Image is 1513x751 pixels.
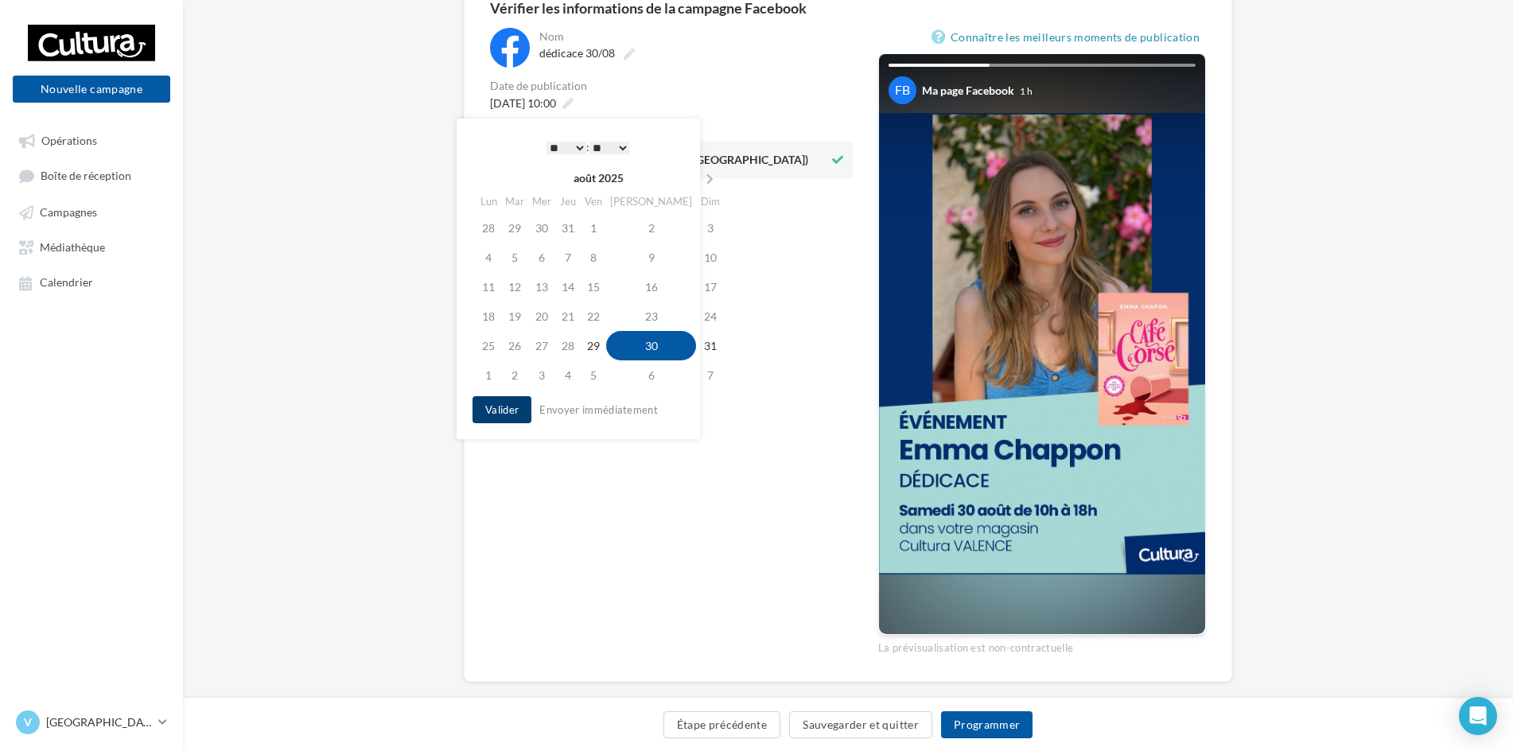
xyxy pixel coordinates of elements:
span: Opérations [41,134,97,147]
td: 30 [528,213,555,243]
button: Valider [473,396,531,423]
td: 7 [696,360,724,390]
td: 12 [501,272,528,302]
td: 6 [528,243,555,272]
td: 19 [501,302,528,331]
td: 24 [696,302,724,331]
th: août 2025 [501,166,696,190]
td: 27 [528,331,555,360]
th: [PERSON_NAME] [606,190,696,213]
a: Boîte de réception [10,161,173,190]
span: V [24,714,32,730]
a: V [GEOGRAPHIC_DATA] [13,707,170,737]
span: Médiathèque [40,240,105,254]
img: Your Facebook story preview [879,114,1205,575]
td: 3 [528,360,555,390]
td: 1 [476,360,501,390]
td: 16 [606,272,696,302]
td: 8 [581,243,606,272]
td: 14 [555,272,581,302]
td: 11 [476,272,501,302]
span: Calendrier [40,276,93,290]
th: Mar [501,190,528,213]
td: 30 [606,331,696,360]
button: Étape précédente [663,711,781,738]
button: Programmer [941,711,1033,738]
td: 10 [696,243,724,272]
td: 4 [555,360,581,390]
td: 2 [501,360,528,390]
span: Campagnes [40,205,97,219]
a: Campagnes [10,197,173,226]
a: Médiathèque [10,232,173,261]
span: [DATE] 10:00 [490,96,556,110]
span: dédicace 30/08 [539,46,615,60]
th: Dim [696,190,724,213]
div: : [508,135,668,159]
td: 4 [476,243,501,272]
td: 9 [606,243,696,272]
td: 20 [528,302,555,331]
div: Vérifier les informations de la campagne Facebook [490,1,1206,15]
td: 5 [581,360,606,390]
td: 23 [606,302,696,331]
td: 6 [606,360,696,390]
th: Ven [581,190,606,213]
a: Connaître les meilleurs moments de publication [932,28,1206,47]
td: 13 [528,272,555,302]
td: 5 [501,243,528,272]
td: 26 [501,331,528,360]
td: 29 [581,331,606,360]
td: 7 [555,243,581,272]
td: 22 [581,302,606,331]
td: 31 [555,213,581,243]
button: Nouvelle campagne [13,76,170,103]
td: 31 [696,331,724,360]
td: 29 [501,213,528,243]
a: Calendrier [10,267,173,296]
td: 3 [696,213,724,243]
a: Opérations [10,126,173,154]
td: 28 [476,213,501,243]
td: 21 [555,302,581,331]
div: Nom [539,31,850,42]
td: 18 [476,302,501,331]
td: 1 [581,213,606,243]
button: Sauvegarder et quitter [789,711,932,738]
div: Open Intercom Messenger [1459,697,1497,735]
td: 25 [476,331,501,360]
th: Lun [476,190,501,213]
div: 1 h [1020,84,1033,98]
td: 2 [606,213,696,243]
td: 17 [696,272,724,302]
td: 15 [581,272,606,302]
button: Envoyer immédiatement [533,400,664,419]
div: Ma page Facebook [922,83,1014,99]
p: [GEOGRAPHIC_DATA] [46,714,152,730]
td: 28 [555,331,581,360]
div: FB [889,76,916,104]
th: Mer [528,190,555,213]
th: Jeu [555,190,581,213]
div: Date de publication [490,80,853,91]
div: La prévisualisation est non-contractuelle [878,635,1206,656]
span: Boîte de réception [41,169,131,183]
